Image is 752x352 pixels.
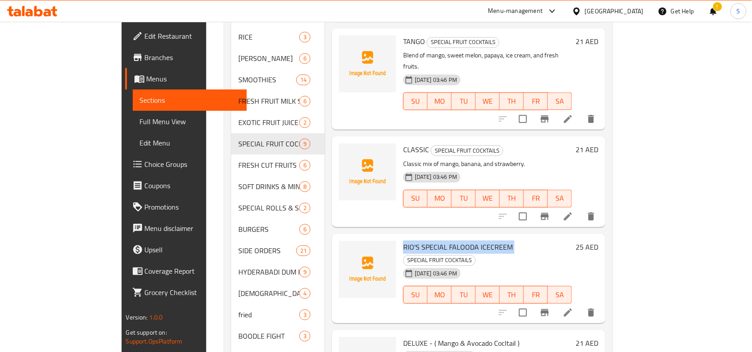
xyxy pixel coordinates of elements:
[576,241,598,253] h6: 25 AED
[125,154,247,175] a: Choice Groups
[126,327,167,338] span: Get support on:
[231,325,325,347] div: BOODLE FIGHT3
[238,117,299,128] div: EXOTIC FRUIT JUICE ONLY @ RIO
[411,269,461,278] span: [DATE] 03:46 PM
[238,32,299,42] span: RICE
[403,143,429,156] span: CLASSIC
[576,337,598,349] h6: 21 AED
[403,336,519,350] span: DELUXE - ( Mango & Avocado Cocltail )
[126,336,183,347] a: Support.OpsPlatform
[299,202,311,213] div: items
[238,331,299,341] span: BOODLE FIGHT
[514,207,532,226] span: Select to update
[576,35,598,48] h6: 21 AED
[238,288,299,299] div: INDIAN STARTERS
[125,47,247,68] a: Branches
[231,176,325,197] div: SOFT DRINKS & MINERAL WATER8
[300,161,310,170] span: 6
[300,332,310,340] span: 3
[145,202,240,212] span: Promotions
[238,181,299,192] span: SOFT DRINKS & MINERAL WATER
[524,286,548,303] button: FR
[534,108,556,129] button: Branch-specific-item
[339,143,396,200] img: CLASSIC
[455,192,472,205] span: TU
[140,95,240,105] span: Sections
[296,74,311,85] div: items
[231,197,325,218] div: SPECIAL ROLLS & SANDWICHES2
[300,289,310,298] span: 4
[737,6,740,16] span: S
[133,89,247,111] a: Sections
[299,309,311,320] div: items
[145,244,240,255] span: Upsell
[125,25,247,47] a: Edit Restaurant
[431,192,448,205] span: MO
[297,247,310,255] span: 21
[125,68,247,89] a: Menus
[300,311,310,319] span: 3
[514,109,532,128] span: Select to update
[524,190,548,207] button: FR
[231,112,325,133] div: EXOTIC FRUIT JUICE ONLY @ RIO2
[476,92,500,110] button: WE
[299,117,311,128] div: items
[476,190,500,207] button: WE
[300,204,310,212] span: 2
[403,255,476,266] div: SPECIAL FRUIT COCKTAILS
[548,286,572,303] button: SA
[479,192,496,205] span: WE
[238,96,299,106] span: FRESH FRUIT MILK SHAKES
[238,309,299,320] span: fried
[231,133,325,154] div: SPECIAL FRUIT COCKTAILS9
[296,245,311,256] div: items
[500,92,524,110] button: TH
[455,288,472,301] span: TU
[563,307,573,318] a: Edit menu item
[552,192,568,205] span: SA
[125,260,247,282] a: Coverage Report
[299,288,311,299] div: items
[145,159,240,170] span: Choice Groups
[238,138,299,149] span: SPECIAL FRUIT COCKTAILS
[145,223,240,234] span: Menu disclaimer
[503,288,520,301] span: TH
[126,312,148,323] span: Version:
[231,26,325,48] div: RICE3
[231,154,325,176] div: FRESH CUT FRUITS6
[145,180,240,191] span: Coupons
[503,192,520,205] span: TH
[133,111,247,132] a: Full Menu View
[428,92,452,110] button: MO
[552,288,568,301] span: SA
[300,54,310,63] span: 6
[500,190,524,207] button: TH
[580,302,602,323] button: delete
[145,266,240,276] span: Coverage Report
[140,138,240,148] span: Edit Menu
[299,32,311,42] div: items
[297,76,310,84] span: 14
[431,146,503,156] span: SPECIAL FRUIT COCKTAILS
[238,267,299,277] span: HYDERABADI DUM BIRYANI
[411,76,461,84] span: [DATE] 03:46 PM
[534,206,556,227] button: Branch-specific-item
[585,6,644,16] div: [GEOGRAPHIC_DATA]
[580,108,602,129] button: delete
[580,206,602,227] button: delete
[339,35,396,92] img: TANGO
[563,211,573,222] a: Edit menu item
[552,95,568,108] span: SA
[231,240,325,261] div: SIDE ORDERS21
[140,116,240,127] span: Full Menu View
[231,261,325,283] div: HYDERABADI DUM BIRYANI9
[238,224,299,235] span: BURGERS
[403,190,428,207] button: SU
[238,245,296,256] div: SIDE ORDERS
[238,160,299,170] div: FRESH CUT FRUITS
[514,303,532,322] span: Select to update
[479,95,496,108] span: WE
